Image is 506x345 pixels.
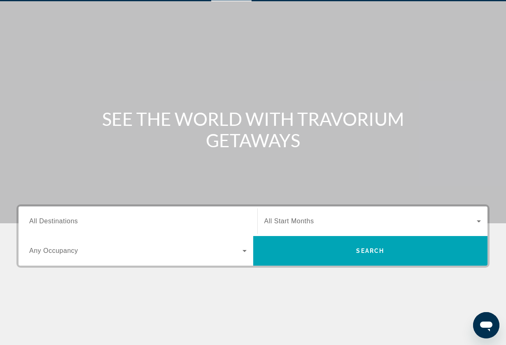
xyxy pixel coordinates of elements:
[356,248,384,254] span: Search
[19,206,487,266] div: Search widget
[29,218,78,225] span: All Destinations
[473,312,499,338] iframe: Bouton de lancement de la fenêtre de messagerie
[264,218,314,225] span: All Start Months
[253,236,488,266] button: Search
[29,247,78,254] span: Any Occupancy
[99,108,408,151] h1: SEE THE WORLD WITH TRAVORIUM GETAWAYS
